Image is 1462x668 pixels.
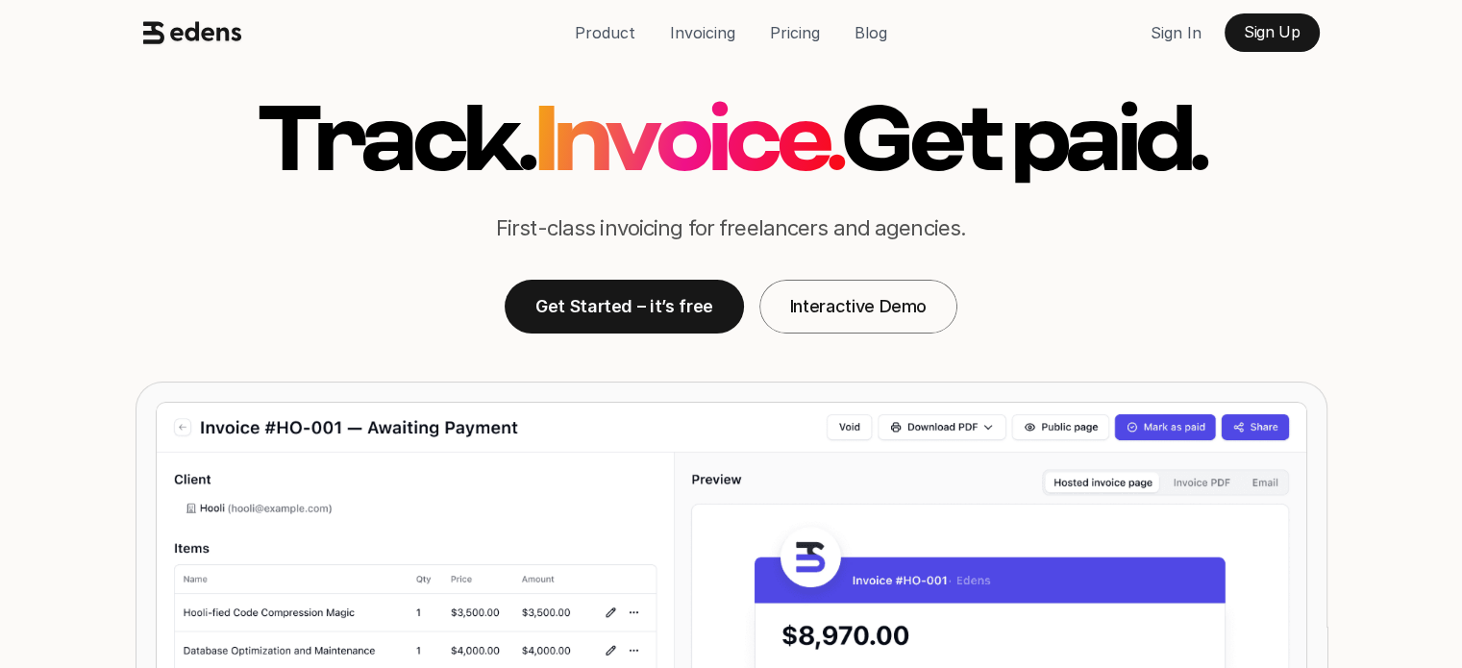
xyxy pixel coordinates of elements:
a: Product [559,13,651,52]
h1: Get paid. [841,94,1204,191]
p: Product [575,18,635,47]
p: Sign Up [1244,23,1301,41]
a: Blog [839,13,903,52]
h1: Track. [257,94,533,191]
p: Invoicing [670,18,735,47]
p: Blog [855,18,887,47]
a: Sign Up [1225,13,1320,52]
p: Pricing [770,18,820,47]
p: Sign In [1151,18,1202,47]
a: Invoicing [655,13,751,52]
p: First-class invoicing for freelancers and agencies. [496,214,966,241]
a: Sign In [1135,13,1217,52]
span: Invoice. [522,84,852,203]
p: Get Started – it’s free [535,296,713,316]
a: Get Started – it’s free [505,280,744,334]
p: Interactive Demo [790,296,927,316]
a: Pricing [755,13,835,52]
